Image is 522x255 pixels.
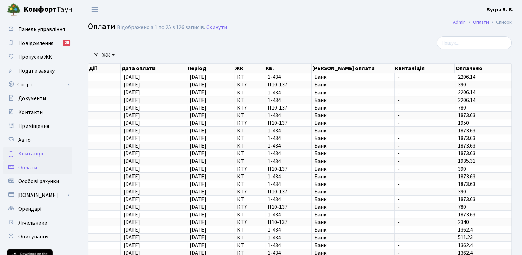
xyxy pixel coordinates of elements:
[124,226,140,234] span: [DATE]
[3,161,72,174] a: Оплати
[314,181,392,187] span: Банк
[3,147,72,161] a: Квитанції
[437,36,512,49] input: Пошук...
[268,143,308,149] span: 1-434
[18,26,65,33] span: Панель управління
[237,97,262,103] span: КТ
[3,133,72,147] a: Авто
[124,158,140,165] span: [DATE]
[3,50,72,64] a: Пропуск в ЖК
[190,81,206,88] span: [DATE]
[7,3,21,17] img: logo.png
[3,105,72,119] a: Контакти
[3,78,72,92] a: Спорт
[124,196,140,203] span: [DATE]
[190,165,206,173] span: [DATE]
[397,135,452,141] span: -
[237,82,262,87] span: КТ7
[18,53,52,61] span: Пропуск в ЖК
[314,197,392,202] span: Банк
[124,234,140,242] span: [DATE]
[314,128,392,133] span: Банк
[124,218,140,226] span: [DATE]
[397,181,452,187] span: -
[314,113,392,118] span: Банк
[190,127,206,134] span: [DATE]
[397,197,452,202] span: -
[394,64,455,73] th: Квитаніція
[86,4,104,15] button: Переключити навігацію
[314,143,392,149] span: Банк
[237,227,262,233] span: КТ
[18,122,49,130] span: Приміщення
[124,242,140,249] span: [DATE]
[458,234,473,242] span: 511.23
[489,19,512,26] li: Список
[397,235,452,240] span: -
[265,64,312,73] th: Кв.
[18,205,41,213] span: Орендарі
[473,19,489,26] a: Оплати
[190,196,206,203] span: [DATE]
[397,219,452,225] span: -
[190,134,206,142] span: [DATE]
[18,67,55,75] span: Подати заявку
[3,22,72,36] a: Панель управління
[237,174,262,179] span: КТ
[18,219,47,227] span: Лічильники
[268,204,308,210] span: П10-137
[458,104,466,112] span: 780
[314,243,392,248] span: Банк
[124,81,140,88] span: [DATE]
[268,219,308,225] span: П10-137
[314,227,392,233] span: Банк
[458,188,466,196] span: 390
[190,242,206,249] span: [DATE]
[190,180,206,188] span: [DATE]
[124,112,140,119] span: [DATE]
[458,96,475,104] span: 2206.14
[237,105,262,111] span: КТ7
[23,4,57,15] b: Комфорт
[314,151,392,156] span: Банк
[237,135,262,141] span: КТ
[268,90,308,95] span: 1-434
[314,74,392,80] span: Банк
[268,74,308,80] span: 1-434
[18,39,53,47] span: Повідомлення
[268,120,308,126] span: П10-137
[443,15,522,30] nav: breadcrumb
[190,218,206,226] span: [DATE]
[237,235,262,240] span: КТ
[397,166,452,172] span: -
[190,73,206,81] span: [DATE]
[458,134,475,142] span: 1873.63
[397,243,452,248] span: -
[88,20,115,32] span: Оплати
[18,150,43,158] span: Квитанції
[268,128,308,133] span: 1-434
[237,204,262,210] span: КТ7
[458,119,469,127] span: 1950
[237,243,262,248] span: КТ
[18,108,43,116] span: Контакти
[124,203,140,211] span: [DATE]
[190,96,206,104] span: [DATE]
[397,128,452,133] span: -
[124,89,140,96] span: [DATE]
[190,112,206,119] span: [DATE]
[124,150,140,157] span: [DATE]
[397,113,452,118] span: -
[458,211,475,218] span: 1873.63
[18,95,46,102] span: Документи
[237,166,262,172] span: КТ7
[314,82,392,87] span: Банк
[397,227,452,233] span: -
[453,19,466,26] a: Admin
[397,159,452,164] span: -
[121,64,187,73] th: Дата оплати
[3,216,72,230] a: Лічильники
[314,105,392,111] span: Банк
[397,212,452,217] span: -
[100,49,117,61] a: ЖК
